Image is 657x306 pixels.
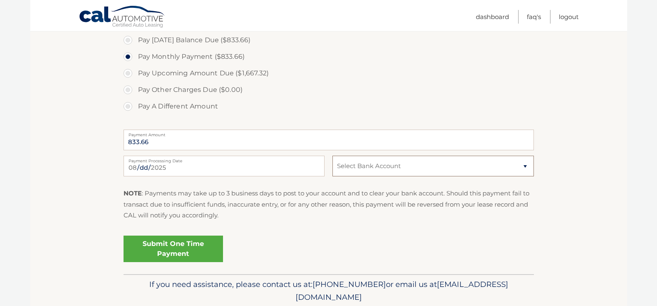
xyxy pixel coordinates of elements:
p: : Payments may take up to 3 business days to post to your account and to clear your bank account.... [124,188,534,221]
label: Pay Upcoming Amount Due ($1,667.32) [124,65,534,82]
a: Cal Automotive [79,5,166,29]
a: FAQ's [527,10,541,24]
strong: NOTE [124,189,142,197]
a: Submit One Time Payment [124,236,223,262]
p: If you need assistance, please contact us at: or email us at [129,278,529,304]
a: Dashboard [476,10,509,24]
label: Pay [DATE] Balance Due ($833.66) [124,32,534,48]
label: Pay A Different Amount [124,98,534,115]
a: Logout [559,10,579,24]
span: [PHONE_NUMBER] [313,279,386,289]
label: Pay Other Charges Due ($0.00) [124,82,534,98]
label: Payment Amount [124,130,534,136]
input: Payment Amount [124,130,534,150]
label: Payment Processing Date [124,156,325,162]
input: Payment Date [124,156,325,176]
label: Pay Monthly Payment ($833.66) [124,48,534,65]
